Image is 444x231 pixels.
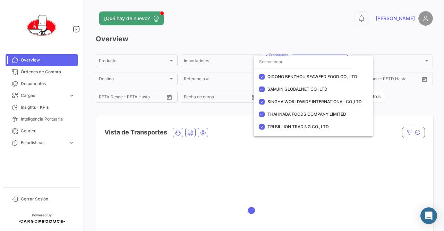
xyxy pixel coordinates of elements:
span: SAMJIN GLOBALNET CO., LTD [267,86,327,92]
span: QIDONG BENZHOU SEAWEED FOOD CO., LTD [267,74,357,79]
span: THAI INABA FOODS COMPANY LIMITED [267,112,346,117]
input: dropdown search [254,56,351,68]
span: TRI BILLION TRADING CO., LTD. [267,124,330,129]
span: SINGHA WORLDWIDE INTERNATIONAL CO.,LTD [267,99,362,104]
div: Abrir Intercom Messenger [420,207,437,224]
